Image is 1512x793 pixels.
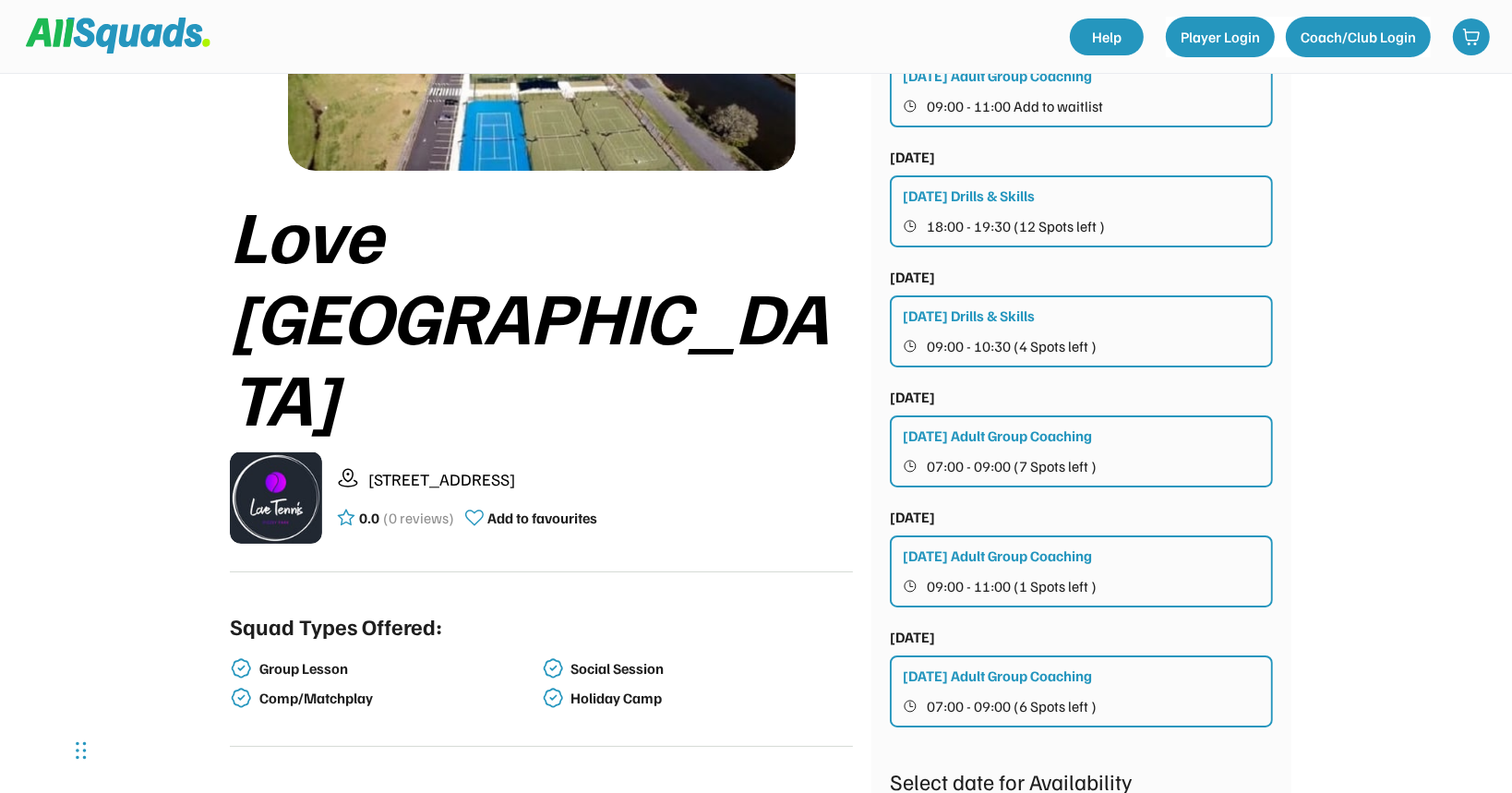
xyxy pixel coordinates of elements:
div: Holiday Camp [571,690,850,707]
div: Comp/Matchplay [259,690,538,707]
div: (0 reviews) [383,507,454,529]
div: [DATE] [890,386,935,408]
div: Add to favourites [487,507,597,529]
button: 07:00 - 09:00 (6 Spots left ) [903,694,1262,718]
button: 07:00 - 09:00 (7 Spots left ) [903,454,1262,478]
div: [DATE] Drills & Skills [903,185,1035,207]
div: Squad Types Offered: [230,609,442,643]
button: 09:00 - 11:00 Add to waitlist [903,94,1262,118]
a: Help [1070,18,1144,55]
span: 09:00 - 11:00 Add to waitlist [927,99,1103,114]
div: [DATE] Drills & Skills [903,305,1035,327]
span: 07:00 - 09:00 (6 Spots left ) [927,699,1097,714]
div: [DATE] [890,626,935,648]
div: [DATE] Adult Group Coaching [903,665,1092,687]
button: Coach/Club Login [1286,17,1431,57]
img: Squad%20Logo.svg [26,18,210,53]
img: check-verified-01.svg [230,657,252,679]
span: 09:00 - 10:30 (4 Spots left ) [927,339,1097,354]
div: [DATE] [890,146,935,168]
img: check-verified-01.svg [542,687,564,709]
div: [DATE] [890,506,935,528]
div: 0.0 [359,507,379,529]
div: Group Lesson [259,660,538,678]
img: shopping-cart-01%20%281%29.svg [1462,28,1481,46]
div: Love [GEOGRAPHIC_DATA] [230,193,853,437]
img: check-verified-01.svg [230,687,252,709]
span: 09:00 - 11:00 (1 Spots left ) [927,579,1097,594]
div: Social Session [571,660,850,678]
button: 09:00 - 11:00 (1 Spots left ) [903,574,1262,598]
div: [DATE] Adult Group Coaching [903,545,1092,567]
div: [STREET_ADDRESS] [368,467,853,492]
img: LTPP_Logo_REV.jpeg [230,451,322,544]
div: [DATE] Adult Group Coaching [903,65,1092,87]
button: 18:00 - 19:30 (12 Spots left ) [903,214,1262,238]
span: 18:00 - 19:30 (12 Spots left ) [927,219,1105,234]
button: 09:00 - 10:30 (4 Spots left ) [903,334,1262,358]
div: [DATE] Adult Group Coaching [903,425,1092,447]
button: Player Login [1166,17,1275,57]
img: check-verified-01.svg [542,657,564,679]
div: [DATE] [890,266,935,288]
span: 07:00 - 09:00 (7 Spots left ) [927,459,1097,474]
